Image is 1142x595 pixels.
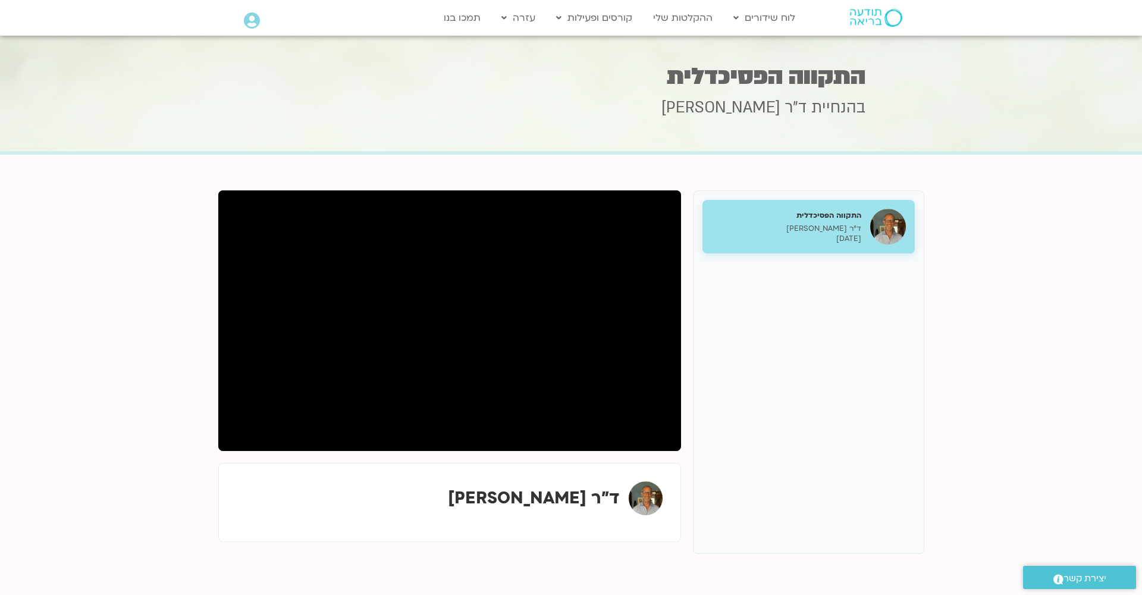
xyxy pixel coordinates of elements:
[438,7,487,29] a: תמכו בנו
[277,65,865,88] h1: התקווה הפסיכדלית
[448,487,620,509] strong: ד"ר [PERSON_NAME]
[647,7,719,29] a: ההקלטות שלי
[811,97,865,118] span: בהנחיית
[711,210,861,221] h5: התקווה הפסיכדלית
[495,7,541,29] a: עזרה
[711,224,861,234] p: ד"ר [PERSON_NAME]
[1023,566,1136,589] a: יצירת קשר
[1063,571,1106,587] span: יצירת קשר
[727,7,801,29] a: לוח שידורים
[850,9,902,27] img: תודעה בריאה
[711,234,861,244] p: [DATE]
[629,481,663,515] img: ד"ר עודד ארבל
[870,209,906,245] img: התקווה הפסיכדלית
[550,7,638,29] a: קורסים ופעילות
